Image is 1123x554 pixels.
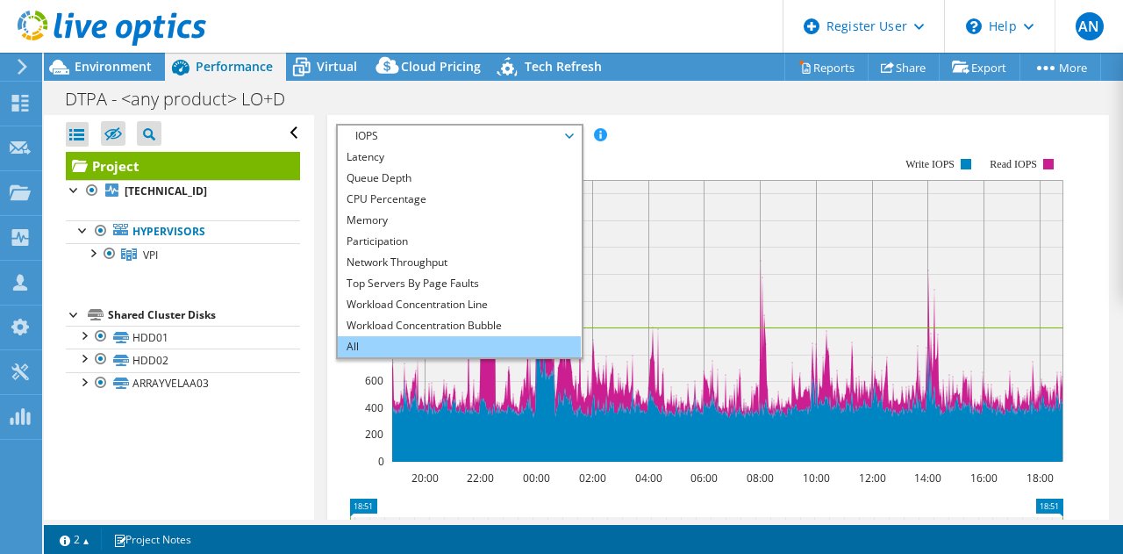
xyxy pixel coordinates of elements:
text: 08:00 [746,471,773,486]
text: 0 [378,454,384,469]
text: 14:00 [913,471,941,486]
a: Hypervisors [66,220,300,243]
text: Write IOPS [905,158,955,170]
text: 16:00 [969,471,997,486]
li: Participation [338,231,581,252]
a: ARRAYVELAA03 [66,372,300,395]
a: [TECHNICAL_ID] [66,180,300,203]
span: Environment [75,58,152,75]
a: HDD02 [66,349,300,371]
a: 2 [47,529,102,550]
b: [TECHNICAL_ID] [125,183,207,198]
span: Tech Refresh [525,58,602,75]
a: Reports [784,54,869,81]
span: VPI [143,248,158,263]
text: 400 [365,400,383,415]
a: Share [868,54,940,81]
li: Network Throughput [338,252,581,273]
text: 600 [365,373,383,388]
li: Top Servers By Page Faults [338,273,581,294]
li: Workload Concentration Bubble [338,315,581,336]
text: 20:00 [411,471,438,486]
text: 00:00 [522,471,549,486]
li: CPU Percentage [338,189,581,210]
text: 10:00 [802,471,829,486]
span: Performance [196,58,273,75]
text: 18:00 [1026,471,1053,486]
text: 200 [365,427,383,442]
text: 12:00 [858,471,885,486]
a: VPI [66,243,300,266]
a: Project Notes [101,529,204,550]
text: 02:00 [578,471,605,486]
li: All [338,336,581,357]
text: 22:00 [466,471,493,486]
span: Cloud Pricing [401,58,481,75]
a: Export [939,54,1020,81]
text: 06:00 [690,471,717,486]
div: Shared Cluster Disks [108,305,300,326]
h1: DTPA - <any product> LO+D [57,90,312,109]
a: More [1019,54,1101,81]
li: Queue Depth [338,168,581,189]
text: Read IOPS [990,158,1037,170]
a: Project [66,152,300,180]
span: IOPS [347,126,572,147]
a: HDD01 [66,326,300,349]
span: AN [1076,12,1104,40]
text: 04:00 [634,471,662,486]
li: Latency [338,147,581,168]
li: Workload Concentration Line [338,294,581,315]
svg: \n [966,18,982,34]
span: Virtual [317,58,357,75]
li: Memory [338,210,581,231]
